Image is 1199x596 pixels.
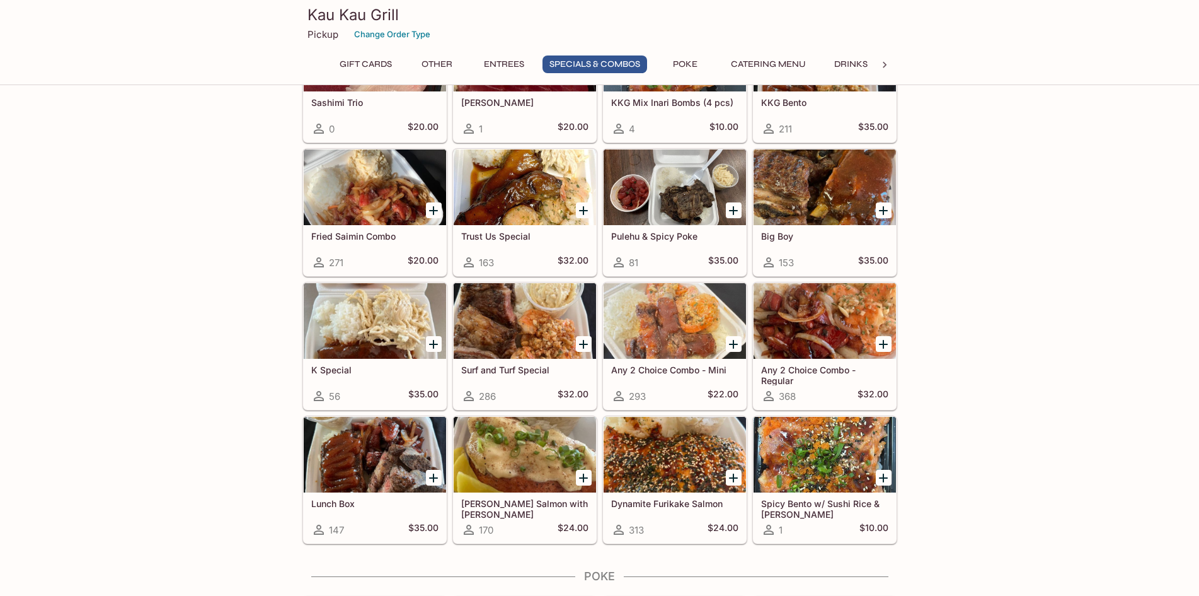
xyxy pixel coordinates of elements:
[408,389,439,404] h5: $35.00
[304,149,446,225] div: Fried Saimin Combo
[761,97,888,108] h5: KKG Bento
[629,390,646,402] span: 293
[823,56,880,73] button: Drinks
[426,336,442,352] button: Add K Special
[629,524,644,536] span: 313
[303,416,447,544] a: Lunch Box147$35.00
[302,570,897,583] h4: Poke
[708,255,738,270] h5: $35.00
[476,56,532,73] button: Entrees
[426,470,442,486] button: Add Lunch Box
[753,149,897,276] a: Big Boy153$35.00
[311,498,439,509] h5: Lunch Box
[629,123,635,135] span: 4
[761,365,888,385] h5: Any 2 Choice Combo - Regular
[629,257,638,269] span: 81
[454,283,596,359] div: Surf and Turf Special
[876,470,892,486] button: Add Spicy Bento w/ Sushi Rice & Nori
[779,524,783,536] span: 1
[726,336,742,352] button: Add Any 2 Choice Combo - Mini
[754,417,896,493] div: Spicy Bento w/ Sushi Rice & Nori
[724,56,813,73] button: Catering Menu
[753,416,897,544] a: Spicy Bento w/ Sushi Rice & [PERSON_NAME]1$10.00
[603,283,747,410] a: Any 2 Choice Combo - Mini293$22.00
[311,231,439,242] h5: Fried Saimin Combo
[859,522,888,537] h5: $10.00
[558,389,588,404] h5: $32.00
[408,522,439,537] h5: $35.00
[329,123,335,135] span: 0
[604,417,746,493] div: Dynamite Furikake Salmon
[479,257,494,269] span: 163
[461,365,588,375] h5: Surf and Turf Special
[779,257,794,269] span: 153
[311,365,439,375] h5: K Special
[603,416,747,544] a: Dynamite Furikake Salmon313$24.00
[303,149,447,276] a: Fried Saimin Combo271$20.00
[611,365,738,375] h5: Any 2 Choice Combo - Mini
[329,524,344,536] span: 147
[754,149,896,225] div: Big Boy
[303,283,447,410] a: K Special56$35.00
[329,257,343,269] span: 271
[779,390,796,402] span: 368
[304,417,446,493] div: Lunch Box
[461,97,588,108] h5: [PERSON_NAME]
[611,231,738,242] h5: Pulehu & Spicy Poke
[329,390,340,402] span: 56
[558,255,588,270] h5: $32.00
[876,202,892,218] button: Add Big Boy
[604,16,746,91] div: KKG Mix Inari Bombs (4 pcs)
[454,149,596,225] div: Trust Us Special
[576,202,592,218] button: Add Trust Us Special
[461,498,588,519] h5: [PERSON_NAME] Salmon with [PERSON_NAME]
[604,283,746,359] div: Any 2 Choice Combo - Mini
[558,121,588,136] h5: $20.00
[426,202,442,218] button: Add Fried Saimin Combo
[753,283,897,410] a: Any 2 Choice Combo - Regular368$32.00
[409,56,466,73] button: Other
[453,149,597,276] a: Trust Us Special163$32.00
[708,522,738,537] h5: $24.00
[408,255,439,270] h5: $20.00
[454,417,596,493] div: Ora King Salmon with Aburi Garlic Mayo
[604,149,746,225] div: Pulehu & Spicy Poke
[754,283,896,359] div: Any 2 Choice Combo - Regular
[709,121,738,136] h5: $10.00
[479,123,483,135] span: 1
[304,16,446,91] div: Sashimi Trio
[754,16,896,91] div: KKG Bento
[576,336,592,352] button: Add Surf and Turf Special
[858,121,888,136] h5: $35.00
[453,416,597,544] a: [PERSON_NAME] Salmon with [PERSON_NAME]170$24.00
[408,121,439,136] h5: $20.00
[761,231,888,242] h5: Big Boy
[479,524,493,536] span: 170
[761,498,888,519] h5: Spicy Bento w/ Sushi Rice & [PERSON_NAME]
[611,498,738,509] h5: Dynamite Furikake Salmon
[779,123,792,135] span: 211
[333,56,399,73] button: Gift Cards
[611,97,738,108] h5: KKG Mix Inari Bombs (4 pcs)
[542,56,647,73] button: Specials & Combos
[454,16,596,91] div: Ahi Sashimi
[876,336,892,352] button: Add Any 2 Choice Combo - Regular
[307,5,892,25] h3: Kau Kau Grill
[858,389,888,404] h5: $32.00
[708,389,738,404] h5: $22.00
[479,390,496,402] span: 286
[348,25,436,44] button: Change Order Type
[858,255,888,270] h5: $35.00
[726,470,742,486] button: Add Dynamite Furikake Salmon
[461,231,588,242] h5: Trust Us Special
[453,283,597,410] a: Surf and Turf Special286$32.00
[311,97,439,108] h5: Sashimi Trio
[576,470,592,486] button: Add Ora King Salmon with Aburi Garlic Mayo
[657,56,714,73] button: Poke
[726,202,742,218] button: Add Pulehu & Spicy Poke
[603,149,747,276] a: Pulehu & Spicy Poke81$35.00
[307,28,338,40] p: Pickup
[558,522,588,537] h5: $24.00
[304,283,446,359] div: K Special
